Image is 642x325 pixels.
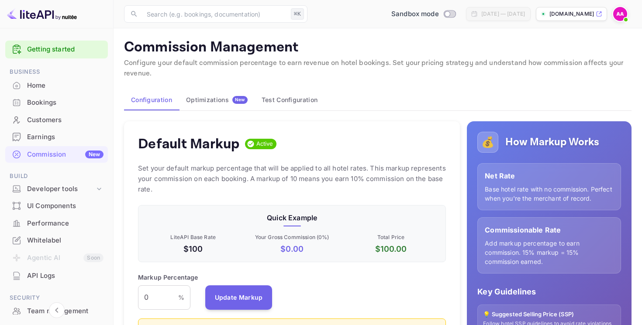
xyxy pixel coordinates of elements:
[5,215,108,231] a: Performance
[343,233,438,241] p: Total Price
[5,77,108,94] div: Home
[27,271,104,281] div: API Logs
[5,198,108,214] a: UI Components
[481,10,525,18] div: [DATE] — [DATE]
[5,94,108,110] a: Bookings
[485,185,614,203] p: Base hotel rate with no commission. Perfect when you're the merchant of record.
[485,239,614,266] p: Add markup percentage to earn commission. 15% markup = 15% commission earned.
[27,219,104,229] div: Performance
[5,232,108,248] a: Whitelabel
[232,97,248,103] span: New
[255,89,324,110] button: Test Configuration
[138,163,446,195] p: Set your default markup percentage that will be applied to all hotel rates. This markup represent...
[27,115,104,125] div: Customers
[205,285,273,310] button: Update Markup
[244,243,339,255] p: $ 0.00
[124,58,632,79] p: Configure your default commission percentage to earn revenue on hotel bookings. Set your pricing ...
[5,77,108,93] a: Home
[27,201,104,211] div: UI Components
[27,184,95,194] div: Developer tools
[5,293,108,303] span: Security
[505,135,599,149] h5: How Markup Works
[5,94,108,111] div: Bookings
[5,215,108,232] div: Performance
[5,198,108,215] div: UI Components
[138,273,198,282] p: Markup Percentage
[481,134,494,150] p: 💰
[5,181,108,197] div: Developer tools
[5,303,108,320] div: Team management
[27,132,104,142] div: Earnings
[124,89,179,110] button: Configuration
[145,243,241,255] p: $100
[5,267,108,284] a: API Logs
[49,302,65,318] button: Collapse navigation
[391,9,439,19] span: Sandbox mode
[549,10,594,18] p: [DOMAIN_NAME]
[145,233,241,241] p: LiteAPI Base Rate
[5,129,108,145] a: Earnings
[27,306,104,316] div: Team management
[85,151,104,158] div: New
[5,146,108,163] div: CommissionNew
[5,146,108,162] a: CommissionNew
[27,98,104,108] div: Bookings
[142,5,287,23] input: Search (e.g. bookings, documentation)
[477,286,621,298] p: Key Guidelines
[124,39,632,56] p: Commission Management
[5,41,108,58] div: Getting started
[291,8,304,20] div: ⌘K
[138,135,240,153] h4: Default Markup
[343,243,438,255] p: $ 100.00
[485,225,614,235] p: Commissionable Rate
[7,7,77,21] img: LiteAPI logo
[613,7,627,21] img: Accel Nick Accel
[483,310,615,319] p: 💡 Suggested Selling Price (SSP)
[5,232,108,249] div: Whitelabel
[5,67,108,77] span: Business
[5,112,108,128] a: Customers
[138,285,178,310] input: 0
[253,140,277,148] span: Active
[5,171,108,181] span: Build
[27,236,104,246] div: Whitelabel
[244,233,339,241] p: Your Gross Commission ( 0 %)
[178,293,184,302] p: %
[485,171,614,181] p: Net Rate
[27,150,104,160] div: Commission
[186,96,248,104] div: Optimizations
[5,303,108,319] a: Team management
[145,212,438,223] p: Quick Example
[5,267,108,284] div: API Logs
[27,44,104,55] a: Getting started
[27,81,104,91] div: Home
[388,9,459,19] div: Switch to Production mode
[5,129,108,146] div: Earnings
[5,112,108,129] div: Customers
